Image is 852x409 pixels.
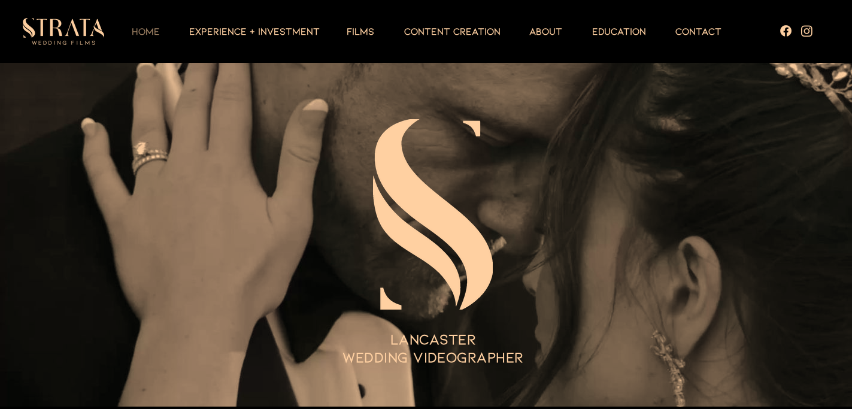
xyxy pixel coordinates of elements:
[398,24,507,38] p: CONTENT CREATION
[342,330,524,365] span: LANCASTER WEDDING VIDEOGRAPHER
[341,24,380,38] p: Films
[389,24,514,38] a: CONTENT CREATION
[577,24,660,38] a: EDUCATION
[174,24,332,38] a: EXPERIENCE + INVESTMENT
[114,24,738,38] nav: Site
[523,24,568,38] p: ABOUT
[117,24,174,38] a: HOME
[332,24,389,38] a: Films
[586,24,652,38] p: EDUCATION
[660,24,736,38] a: Contact
[669,24,727,38] p: Contact
[183,24,326,38] p: EXPERIENCE + INVESTMENT
[373,119,493,310] img: LUX S TEST_edited.png
[778,23,814,38] ul: Social Bar
[514,24,577,38] a: ABOUT
[23,18,104,45] img: LUX STRATA TEST_edited.png
[126,24,166,38] p: HOME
